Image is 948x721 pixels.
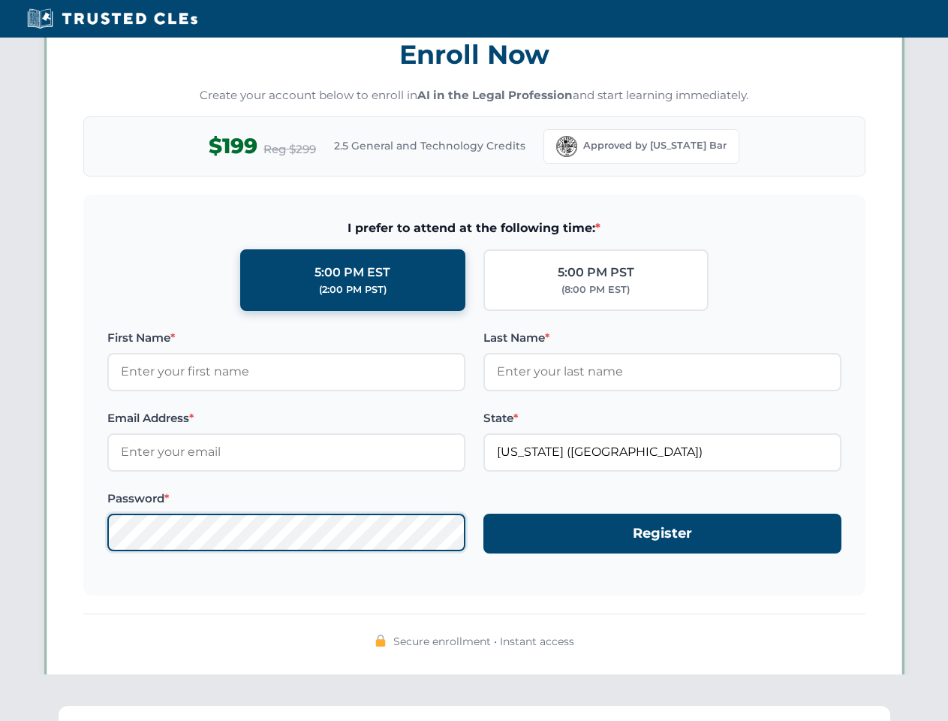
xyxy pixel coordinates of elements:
[558,263,634,282] div: 5:00 PM PST
[314,263,390,282] div: 5:00 PM EST
[583,138,727,153] span: Approved by [US_STATE] Bar
[319,282,387,297] div: (2:00 PM PST)
[556,136,577,157] img: Florida Bar
[561,282,630,297] div: (8:00 PM EST)
[375,635,387,647] img: 🔒
[483,353,841,391] input: Enter your last name
[23,8,202,30] img: Trusted CLEs
[107,433,465,471] input: Enter your email
[209,129,257,163] span: $199
[107,409,465,427] label: Email Address
[83,31,865,78] h3: Enroll Now
[83,87,865,104] p: Create your account below to enroll in and start learning immediately.
[334,137,525,154] span: 2.5 General and Technology Credits
[263,140,316,158] span: Reg $299
[393,633,574,650] span: Secure enrollment • Instant access
[107,490,465,508] label: Password
[107,329,465,347] label: First Name
[107,353,465,391] input: Enter your first name
[483,514,841,554] button: Register
[483,433,841,471] input: Florida (FL)
[483,329,841,347] label: Last Name
[417,88,573,102] strong: AI in the Legal Profession
[107,219,841,238] span: I prefer to attend at the following time:
[483,409,841,427] label: State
